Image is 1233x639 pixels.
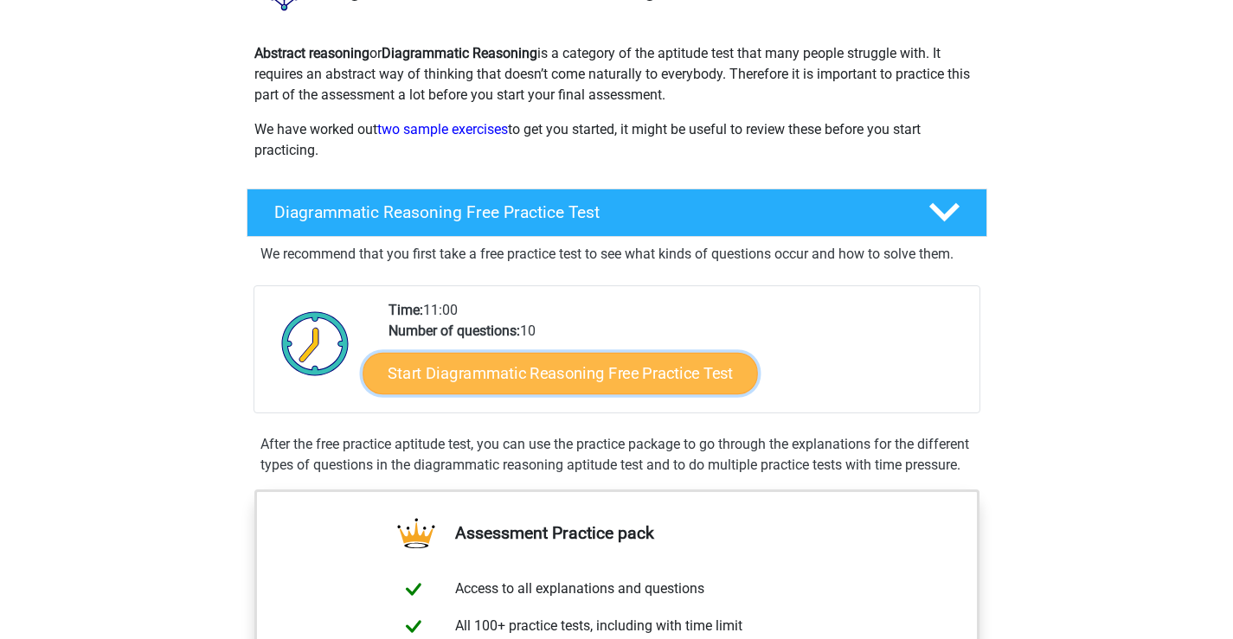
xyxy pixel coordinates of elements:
[254,119,979,161] p: We have worked out to get you started, it might be useful to review these before you start practi...
[254,434,980,476] div: After the free practice aptitude test, you can use the practice package to go through the explana...
[274,202,901,222] h4: Diagrammatic Reasoning Free Practice Test
[254,43,979,105] p: or is a category of the aptitude test that many people struggle with. It requires an abstract way...
[382,45,537,61] b: Diagrammatic Reasoning
[389,302,423,318] b: Time:
[260,244,973,265] p: We recommend that you first take a free practice test to see what kinds of questions occur and ho...
[376,300,979,412] div: 11:00 10
[363,352,758,393] a: Start Diagrammatic Reasoning Free Practice Test
[377,121,508,137] a: two sample exercises
[240,189,994,237] a: Diagrammatic Reasoning Free Practice Test
[254,45,369,61] b: Abstract reasoning
[272,300,359,387] img: Clock
[389,323,520,339] b: Number of questions:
